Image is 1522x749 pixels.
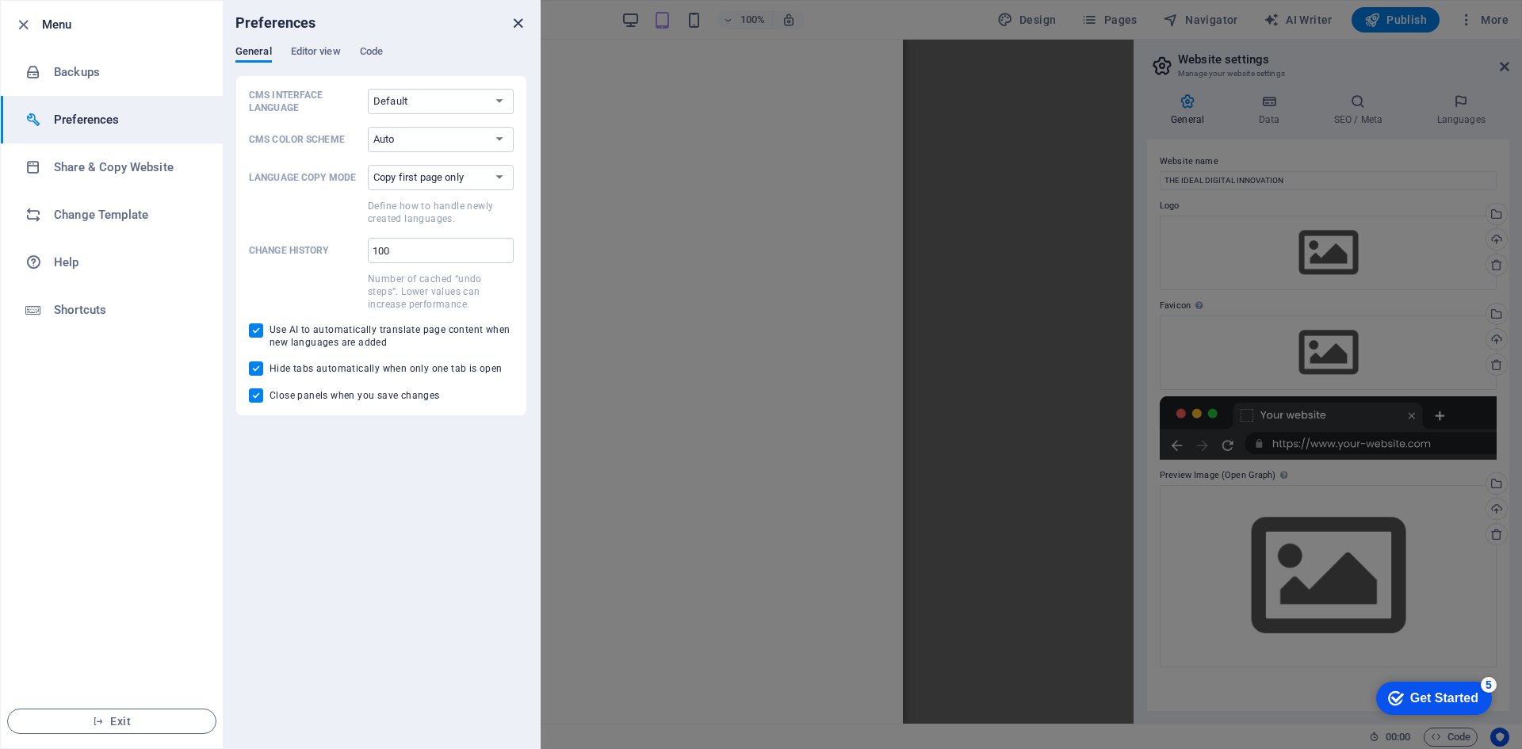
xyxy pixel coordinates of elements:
[54,300,201,319] h6: Shortcuts
[54,205,201,224] h6: Change Template
[235,42,272,64] span: General
[270,389,440,402] span: Close panels when you save changes
[47,17,115,32] div: Get Started
[368,273,514,311] p: Number of cached “undo steps”. Lower values can increase performance.
[249,133,361,146] p: CMS Color Scheme
[368,238,514,263] input: Change historyNumber of cached “undo steps”. Lower values can increase performance.
[360,42,383,64] span: Code
[117,3,133,19] div: 5
[1,239,223,286] a: Help
[270,323,514,349] span: Use AI to automatically translate page content when new languages are added
[54,253,201,272] h6: Help
[291,42,341,64] span: Editor view
[13,8,128,41] div: Get Started 5 items remaining, 0% complete
[54,110,201,129] h6: Preferences
[21,715,203,728] span: Exit
[270,362,503,375] span: Hide tabs automatically when only one tab is open
[368,127,514,152] select: CMS Color Scheme
[249,171,361,184] p: Language Copy Mode
[249,89,361,114] p: CMS Interface Language
[368,165,514,190] select: Language Copy ModeDefine how to handle newly created languages.
[42,15,210,34] h6: Menu
[7,709,216,734] button: Exit
[368,200,514,225] p: Define how to handle newly created languages.
[508,13,527,32] button: close
[54,158,201,177] h6: Share & Copy Website
[54,63,201,82] h6: Backups
[368,89,514,114] select: CMS Interface Language
[235,13,316,32] h6: Preferences
[6,6,112,20] a: Skip to main content
[249,244,361,257] p: Change history
[235,45,527,75] div: Preferences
